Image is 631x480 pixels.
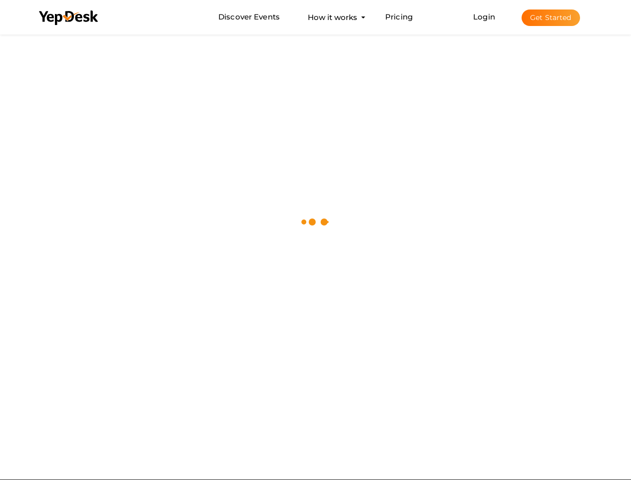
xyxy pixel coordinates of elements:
img: loading.svg [298,204,333,239]
a: Pricing [385,8,413,26]
button: Get Started [522,9,580,26]
a: Discover Events [218,8,280,26]
button: How it works [305,8,360,26]
a: Login [473,12,495,21]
